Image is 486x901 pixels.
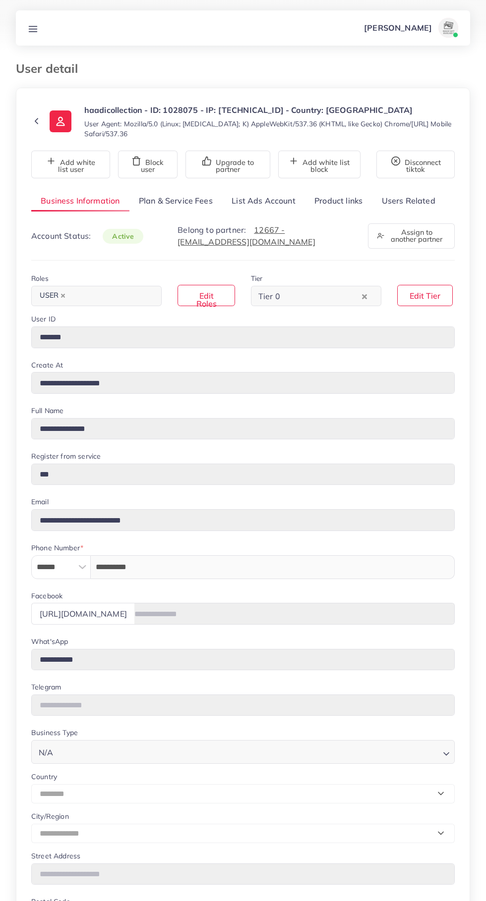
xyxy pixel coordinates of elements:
[37,745,55,760] span: N/A
[16,61,86,76] h3: User detail
[71,289,149,304] input: Search for option
[103,229,143,244] span: active
[359,18,462,38] a: [PERSON_NAME]avatar
[397,285,453,306] button: Edit Tier
[84,119,455,139] small: User Agent: Mozilla/5.0 (Linux; [MEDICAL_DATA]; K) AppleWebKit/537.36 (KHTML, like Gecko) Chrome/...
[31,314,56,324] label: User ID
[31,591,62,601] label: Facebook
[129,190,222,212] a: Plan & Service Fees
[256,289,282,304] span: Tier 0
[31,406,63,416] label: Full Name
[35,289,70,303] span: USER
[305,190,372,212] a: Product links
[31,636,68,646] label: What'sApp
[362,290,367,302] button: Clear Selected
[50,110,71,132] img: ic-user-info.36bf1079.svg
[368,223,455,249] button: Assign to another partner
[438,18,458,38] img: avatar
[376,151,455,178] button: Disconnect tiktok
[31,728,78,738] label: Business Type
[31,360,63,370] label: Create At
[283,289,360,304] input: Search for option
[61,293,65,298] button: Deselect USER
[185,151,270,178] button: Upgrade to partner
[31,851,80,861] label: Street Address
[31,772,57,782] label: Country
[118,151,178,178] button: Block user
[178,224,356,248] p: Belong to partner:
[56,743,439,760] input: Search for option
[31,740,455,763] div: Search for option
[31,273,49,283] label: Roles
[31,682,61,692] label: Telegram
[31,603,135,624] div: [URL][DOMAIN_NAME]
[84,104,455,116] p: haadicollection - ID: 1028075 - IP: [TECHNICAL_ID] - Country: [GEOGRAPHIC_DATA]
[31,451,101,461] label: Register from service
[31,811,69,821] label: City/Region
[178,285,235,306] button: Edit Roles
[222,190,305,212] a: List Ads Account
[278,151,361,178] button: Add white list block
[372,190,444,212] a: Users Related
[31,230,143,242] p: Account Status:
[364,22,432,34] p: [PERSON_NAME]
[31,497,49,507] label: Email
[251,286,381,306] div: Search for option
[31,543,83,553] label: Phone Number
[31,286,162,306] div: Search for option
[31,151,110,178] button: Add white list user
[31,190,129,212] a: Business Information
[251,273,263,283] label: Tier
